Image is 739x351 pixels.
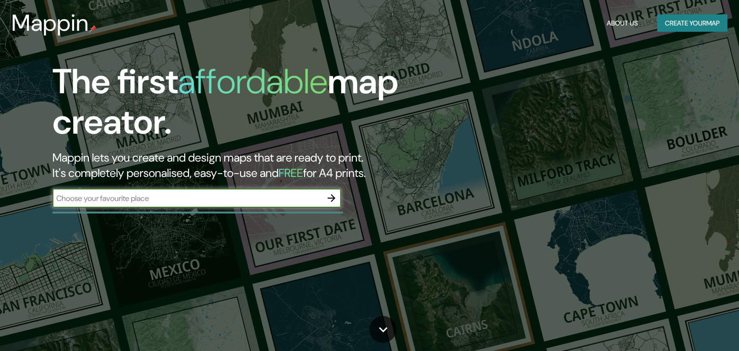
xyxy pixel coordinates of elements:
[89,25,97,33] img: mappin-pin
[52,62,422,150] h1: The first map creator.
[52,150,422,181] h2: Mappin lets you create and design maps that are ready to print. It's completely personalised, eas...
[603,14,642,32] button: About Us
[12,10,89,37] h3: Mappin
[279,165,303,180] h5: FREE
[52,193,322,204] input: Choose your favourite place
[657,14,727,32] button: Create yourmap
[178,59,328,104] h1: affordable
